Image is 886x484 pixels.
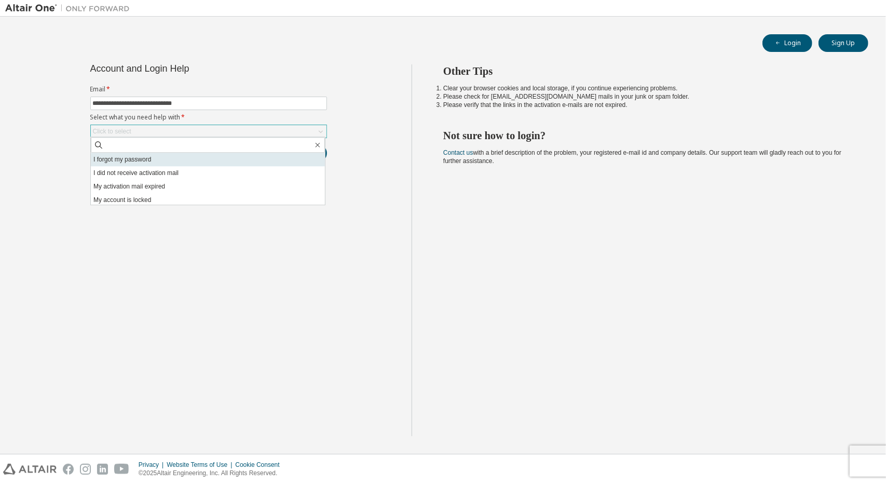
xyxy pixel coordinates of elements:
[90,85,327,93] label: Email
[63,464,74,475] img: facebook.svg
[139,469,286,478] p: © 2025 Altair Engineering, Inc. All Rights Reserved.
[443,149,473,156] a: Contact us
[114,464,129,475] img: youtube.svg
[443,129,850,142] h2: Not sure how to login?
[762,34,812,52] button: Login
[3,464,57,475] img: altair_logo.svg
[443,92,850,101] li: Please check for [EMAIL_ADDRESS][DOMAIN_NAME] mails in your junk or spam folder.
[90,64,280,73] div: Account and Login Help
[80,464,91,475] img: instagram.svg
[139,461,167,469] div: Privacy
[91,153,325,166] li: I forgot my password
[443,101,850,109] li: Please verify that the links in the activation e-mails are not expired.
[443,149,841,165] span: with a brief description of the problem, your registered e-mail id and company details. Our suppo...
[235,461,285,469] div: Cookie Consent
[443,64,850,78] h2: Other Tips
[819,34,868,52] button: Sign Up
[167,461,235,469] div: Website Terms of Use
[443,84,850,92] li: Clear your browser cookies and local storage, if you continue experiencing problems.
[91,125,326,138] div: Click to select
[90,113,327,122] label: Select what you need help with
[5,3,135,14] img: Altair One
[97,464,108,475] img: linkedin.svg
[93,127,131,136] div: Click to select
